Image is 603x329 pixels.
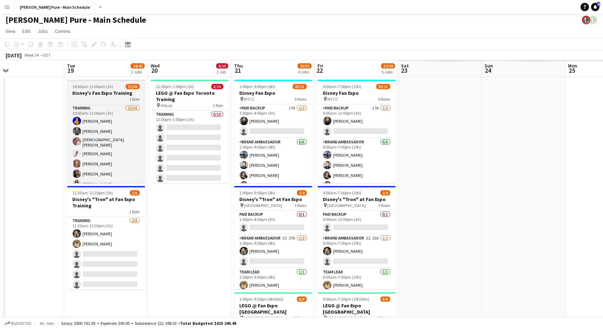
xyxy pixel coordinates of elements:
h1: [PERSON_NAME] Pure - Main Schedule [6,15,146,25]
app-job-card: 11:30am-12:30pm (1h)2/6Disney's "Tron" at Fan Expo Training1 RoleTraining2/611:30am-12:30pm (1h)[... [67,186,145,289]
span: 20/21 [293,84,307,89]
app-job-card: 9:00am-7:00pm (10h)20/21Disney Fan Expo MTCC5 RolesPaid Backup17A1/29:00am-12:00pm (3h)[PERSON_NA... [318,80,396,183]
span: 29/35 [298,63,312,69]
app-card-role: Training2/611:30am-12:30pm (1h)[PERSON_NAME][PERSON_NAME] [67,217,145,291]
span: Budgeted [11,321,31,326]
span: 32/38 [381,63,395,69]
app-card-role: Paid Backup17A1/21:00pm-4:00pm (3h)[PERSON_NAME] [234,104,312,138]
span: 19 [66,66,75,74]
span: 11:30am-12:30pm (1h) [73,190,113,195]
app-job-card: 9:00am-7:00pm (10h)2/4Disney's "Tron" at Fan Expo [GEOGRAPHIC_DATA]3 RolesPaid Backup0/19:00am-12... [318,186,396,289]
div: 2 Jobs [131,69,144,74]
span: Tue [67,63,75,69]
span: 0/10 [216,63,228,69]
span: Total Budgeted $823 240.48 [180,321,236,326]
span: [GEOGRAPHIC_DATA] [244,203,283,208]
app-card-role: Team Lead1/19:00am-7:00pm (10h)[PERSON_NAME] [318,268,396,292]
h3: Disney's Fan Expo Training [67,90,145,96]
span: 2/4 [297,190,307,195]
h3: Disney's "Tron" at Fan Expo Training [67,196,145,209]
app-user-avatar: Ashleigh Rains [582,16,590,24]
div: [DATE] [6,52,22,59]
h3: Disney Fan Expo [318,90,396,96]
span: 23 [400,66,409,74]
div: 5 Jobs [382,69,395,74]
app-card-role: Training0/1012:00pm-1:00pm (1h) [151,110,229,226]
a: Edit [20,27,33,36]
span: Mon [568,63,577,69]
h3: LEGO @ Fan Expo [GEOGRAPHIC_DATA] [234,302,312,315]
button: Budgeted [3,320,32,327]
span: 1 Role [213,103,223,108]
h3: Disney Fan Expo [234,90,312,96]
span: MTCC [328,96,338,102]
span: Jobs [37,28,48,34]
span: [GEOGRAPHIC_DATA] [244,315,283,321]
a: 4 [591,3,600,11]
span: 6/9 [380,296,390,302]
span: Wed [151,63,160,69]
app-card-role: Paid Backup0/19:00am-12:00pm (3h) [318,210,396,234]
app-card-role: Paid Backup17A1/29:00am-12:00pm (3h)[PERSON_NAME] [318,104,396,138]
span: Sat [401,63,409,69]
span: 1 Role [130,96,140,102]
span: 3 Roles [295,203,307,208]
app-user-avatar: Ashleigh Rains [589,16,597,24]
span: 1:00pm-9:00pm (8h) [240,190,276,195]
span: View [6,28,15,34]
span: 22 [317,66,323,74]
span: Thu [234,63,243,69]
span: 20/21 [376,84,390,89]
span: 10:00am-11:00am (1h) [73,84,114,89]
span: Fri [318,63,323,69]
h3: LEGO @ Fan Expo Toronto Training [151,90,229,102]
app-card-role: Brand Ambassador2I21A1/29:00am-7:00pm (10h)[PERSON_NAME] [318,234,396,268]
div: Salary $800 761.95 + Expenses $90.00 + Subsistence $22 388.53 = [61,321,236,326]
span: 1:00pm-9:00pm (8h) [240,84,276,89]
span: 21 [233,66,243,74]
span: 24/42 [131,63,145,69]
span: Edit [22,28,30,34]
span: 9:00am-7:00pm (10h) [323,84,362,89]
app-job-card: 10:00am-11:00am (1h)22/36Disney's Fan Expo Training1 RoleTraining22/3610:00am-11:00am (1h)[PERSON... [67,80,145,183]
span: Virtual [161,103,173,108]
span: 3 Roles [378,315,390,321]
app-job-card: 12:00pm-1:00pm (1h)0/10LEGO @ Fan Expo Toronto Training Virtual1 RoleTraining0/1012:00pm-1:00pm (1h) [151,80,229,183]
div: 4 Jobs [298,69,311,74]
span: Week 34 [23,52,41,58]
app-card-role: Paid Backup0/11:00pm-4:00pm (3h) [234,210,312,234]
span: 2/4 [380,190,390,195]
app-job-card: 1:00pm-9:00pm (8h)2/4Disney's "Tron" at Fan Expo [GEOGRAPHIC_DATA]3 RolesPaid Backup0/11:00pm-4:0... [234,186,312,289]
span: Comms [55,28,71,34]
h3: Disney's "Tron" at Fan Expo [234,196,312,202]
app-card-role: Team Lead1/11:00pm-9:00pm (8h)[PERSON_NAME] [234,268,312,292]
button: [PERSON_NAME] Pure - Main Schedule [14,0,96,14]
span: 1 Role [130,209,140,214]
app-job-card: 1:00pm-9:00pm (8h)20/21Disney Fan Expo MTCC5 RolesPaid Backup17A1/21:00pm-4:00pm (3h)[PERSON_NAME... [234,80,312,183]
span: 1:00pm-9:30pm (8h30m) [240,296,284,302]
span: 12:00pm-1:00pm (1h) [156,84,194,89]
span: 3 Roles [295,315,307,321]
h3: Disney's "Tron" at Fan Expo [318,196,396,202]
a: View [3,27,18,36]
a: Jobs [35,27,51,36]
span: 3 Roles [378,203,390,208]
span: 25 [567,66,577,74]
span: 22/36 [126,84,140,89]
app-card-role: Brand Ambassador6/61:00pm-9:00pm (8h)[PERSON_NAME][PERSON_NAME][PERSON_NAME][PERSON_NAME] [234,138,312,213]
span: 4 [597,2,600,6]
span: [GEOGRAPHIC_DATA] [328,315,366,321]
span: 20 [150,66,160,74]
span: 0/10 [211,84,223,89]
app-card-role: Brand Ambassador6/69:00am-7:00pm (10h)[PERSON_NAME][PERSON_NAME][PERSON_NAME][PERSON_NAME] [318,138,396,213]
app-card-role: Brand Ambassador5I27A1/21:00pm-9:00pm (8h)[PERSON_NAME] [234,234,312,268]
a: Comms [52,27,73,36]
div: EDT [43,52,51,58]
